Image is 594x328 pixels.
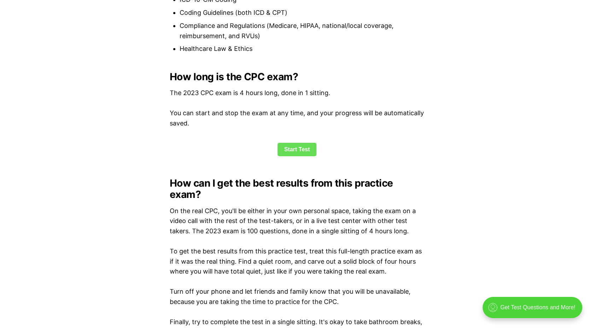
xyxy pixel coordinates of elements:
p: Turn off your phone and let friends and family know that you will be unavailable, because you are... [170,287,424,307]
li: Coding Guidelines (both ICD & CPT) [180,8,424,18]
li: Healthcare Law & Ethics [180,44,424,54]
li: Compliance and Regulations (Medicare, HIPAA, national/local coverage, reimbursement, and RVUs) [180,21,424,41]
iframe: portal-trigger [477,293,594,328]
a: Start Test [278,143,317,156]
h2: How long is the CPC exam? [170,71,424,82]
p: On the real CPC, you'll be either in your own personal space, taking the exam on a video call wit... [170,206,424,236]
h2: How can I get the best results from this practice exam? [170,177,424,200]
p: You can start and stop the exam at any time, and your progress will be automatically saved. [170,108,424,129]
p: To get the best results from this practice test, treat this full-length practice exam as if it wa... [170,246,424,277]
p: The 2023 CPC exam is 4 hours long, done in 1 sitting. [170,88,424,98]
